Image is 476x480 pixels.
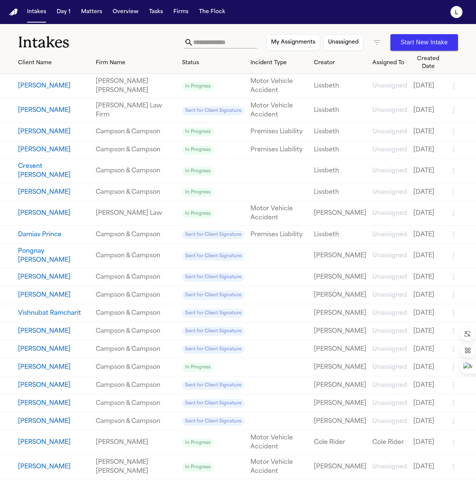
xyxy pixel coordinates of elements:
span: Sent for Client Signature [182,106,244,115]
a: View details for Jose Quinones [372,188,407,197]
a: View details for Pongnay Jean Exantus [96,251,176,260]
a: View details for Margarita Pirela [413,381,443,390]
span: Unassigned [372,168,407,174]
button: Tasks [146,5,166,19]
a: View details for Lawanna Rawls [314,345,366,354]
span: In Progress [182,438,214,447]
a: View details for Pongnay Jean Exantus [18,247,90,265]
span: In Progress [182,209,214,218]
button: View details for Eugenia Ortiz [18,417,90,426]
a: View details for Cresent Odom [372,166,407,175]
a: View details for Susan White [96,458,176,476]
a: View details for Roget Smith [96,291,176,300]
a: View details for Charles Ray [372,363,407,372]
button: View details for Daniel Hudson [18,399,90,408]
a: View details for Luis Acosta [314,127,366,136]
div: Created Date [413,55,443,71]
a: View details for Pongnay Jean Exantus [413,251,443,260]
a: View details for Mekeal Gunn [250,204,308,222]
a: View details for Susan White [18,462,90,471]
a: View details for Vishnubat Ramcharit [413,309,443,318]
a: View details for Margarita Pirela [314,381,366,390]
span: Unassigned [372,364,407,370]
a: View details for Cresent Odom [182,166,244,176]
a: View details for Lawanna Rawls [413,345,443,354]
div: Creator [314,59,366,67]
button: Day 1 [54,5,74,19]
button: View details for Lawanna Rawls [18,345,90,354]
a: View details for Roget Smith [413,291,443,300]
a: View details for Jose Quinones [182,187,244,197]
button: The Flock [196,5,228,19]
a: View details for Maureen Bongo [372,145,407,154]
button: View details for Charles Ray [18,363,90,372]
a: View details for Navelle Wilson [314,106,366,115]
a: View details for Pongnay Jean Exantus [372,251,407,260]
div: Status [182,59,244,67]
a: View details for Luis Acosta [18,127,90,136]
a: View details for Navelle Wilson [413,106,443,115]
a: View details for Susan White [182,462,244,472]
a: View details for Deborah Zapata [18,327,90,336]
button: Firms [170,5,191,19]
span: In Progress [182,188,214,197]
a: View details for Daniel Hudson [413,399,443,408]
button: View details for Navelle Wilson [18,106,90,115]
a: View details for Daniel Hudson [372,399,407,408]
a: View details for Mekeal Gunn [314,209,366,218]
a: View details for Lawanna Rawls [96,345,176,354]
a: Matters [78,5,105,19]
span: In Progress [182,82,214,91]
img: Finch Logo [9,9,18,16]
a: View details for Lorita Saldana [18,438,90,447]
button: View details for Jose Quinones [18,188,90,197]
a: View details for Cresent Odom [96,166,176,175]
a: View details for Vishnubat Ramcharit [96,309,176,318]
span: Sent for Client Signature [182,399,244,408]
a: View details for Deanne Moore [18,273,90,282]
span: Unassigned [372,310,407,316]
button: View details for Maureen Bongo [18,145,90,154]
span: Sent for Client Signature [182,273,244,282]
span: Unassigned [372,418,407,424]
span: Unassigned [372,189,407,195]
a: View details for Eugenia Ortiz [413,417,443,426]
button: View details for Mekeal Gunn [18,209,90,218]
div: Assigned To [372,59,407,67]
a: View details for Damiav Prince [372,230,407,239]
span: In Progress [182,363,214,372]
div: Incident Type [250,59,308,67]
span: Sent for Client Signature [182,381,244,390]
a: View details for Navelle Wilson [250,101,308,119]
a: View details for Deborah Zapata [96,327,176,336]
button: Intakes [24,5,49,19]
span: Sent for Client Signature [182,417,244,426]
a: View details for Damiav Prince [314,230,366,239]
button: View details for Roget Smith [18,291,90,300]
a: View details for Mekeal Gunn [96,209,176,218]
a: Overview [110,5,142,19]
span: Unassigned [372,129,407,135]
a: View details for Deborah Zapata [182,326,244,336]
a: View details for Maureen Bongo [96,145,176,154]
h1: Intakes [18,33,184,52]
a: View details for Pongnay Jean Exantus [314,251,366,260]
a: View details for Lawanna Rawls [372,345,407,354]
button: My Assignments [266,34,320,51]
span: In Progress [182,127,214,136]
a: View details for Jose Quinones [413,188,443,197]
a: View details for Charles Ray [314,363,366,372]
a: View details for Jose Quinones [314,188,366,197]
button: View details for Damiav Prince [18,230,90,239]
button: Start New Intake [390,34,458,51]
span: Unassigned [372,292,407,298]
span: Sent for Client Signature [182,309,244,318]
